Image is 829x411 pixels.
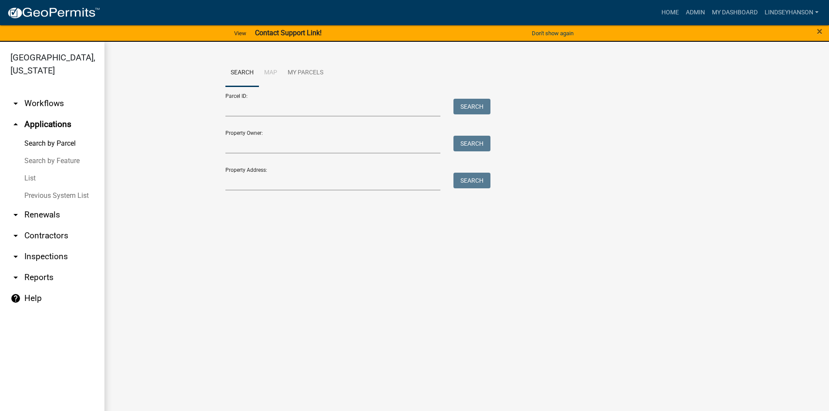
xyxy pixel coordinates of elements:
[10,210,21,220] i: arrow_drop_down
[282,59,329,87] a: My Parcels
[761,4,822,21] a: Lindseyhanson
[225,59,259,87] a: Search
[231,26,250,40] a: View
[817,26,822,37] button: Close
[10,119,21,130] i: arrow_drop_up
[453,99,490,114] button: Search
[708,4,761,21] a: My Dashboard
[682,4,708,21] a: Admin
[453,173,490,188] button: Search
[10,98,21,109] i: arrow_drop_down
[10,251,21,262] i: arrow_drop_down
[528,26,577,40] button: Don't show again
[255,29,322,37] strong: Contact Support Link!
[10,231,21,241] i: arrow_drop_down
[817,25,822,37] span: ×
[10,293,21,304] i: help
[658,4,682,21] a: Home
[453,136,490,151] button: Search
[10,272,21,283] i: arrow_drop_down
